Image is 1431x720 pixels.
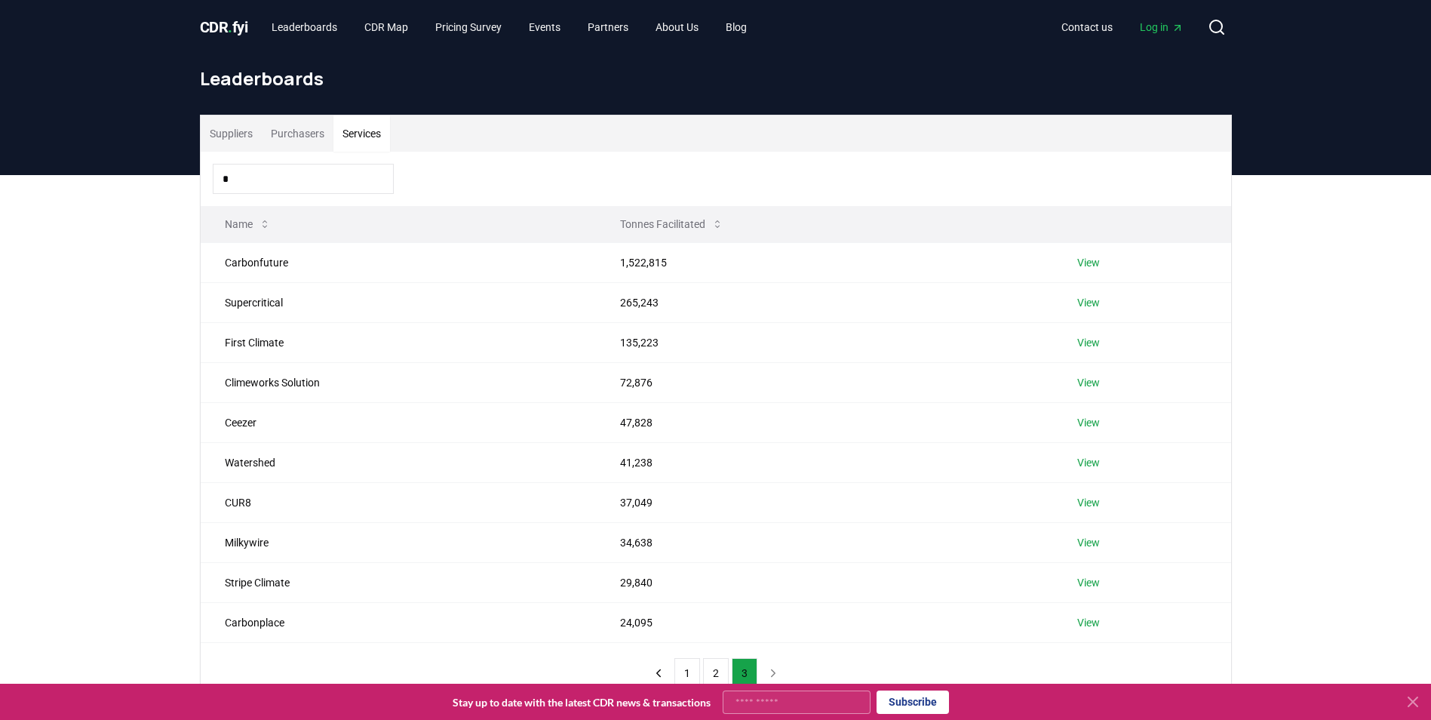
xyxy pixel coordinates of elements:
td: CUR8 [201,482,597,522]
button: Name [213,209,283,239]
a: View [1077,615,1100,630]
a: View [1077,415,1100,430]
nav: Main [259,14,759,41]
button: Suppliers [201,115,262,152]
a: Contact us [1049,14,1125,41]
h1: Leaderboards [200,66,1232,91]
td: Ceezer [201,402,597,442]
a: View [1077,295,1100,310]
td: First Climate [201,322,597,362]
td: 34,638 [596,522,1053,562]
a: Leaderboards [259,14,349,41]
td: Milkywire [201,522,597,562]
td: 24,095 [596,602,1053,642]
td: 29,840 [596,562,1053,602]
a: View [1077,575,1100,590]
a: View [1077,455,1100,470]
button: Tonnes Facilitated [608,209,735,239]
td: 72,876 [596,362,1053,402]
td: Supercritical [201,282,597,322]
a: Blog [714,14,759,41]
button: Services [333,115,390,152]
a: View [1077,375,1100,390]
a: View [1077,335,1100,350]
span: Log in [1140,20,1184,35]
button: 1 [674,658,700,688]
span: . [228,18,232,36]
nav: Main [1049,14,1196,41]
a: About Us [643,14,711,41]
td: 41,238 [596,442,1053,482]
td: 1,522,815 [596,242,1053,282]
td: Climeworks Solution [201,362,597,402]
button: Purchasers [262,115,333,152]
a: View [1077,495,1100,510]
button: 2 [703,658,729,688]
td: 37,049 [596,482,1053,522]
td: 47,828 [596,402,1053,442]
a: CDR.fyi [200,17,248,38]
a: Pricing Survey [423,14,514,41]
button: previous page [646,658,671,688]
span: CDR fyi [200,18,248,36]
a: Events [517,14,573,41]
td: Carbonplace [201,602,597,642]
td: Carbonfuture [201,242,597,282]
a: Partners [576,14,640,41]
button: 3 [732,658,757,688]
a: View [1077,255,1100,270]
td: 265,243 [596,282,1053,322]
td: Watershed [201,442,597,482]
a: Log in [1128,14,1196,41]
a: CDR Map [352,14,420,41]
td: 135,223 [596,322,1053,362]
td: Stripe Climate [201,562,597,602]
a: View [1077,535,1100,550]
